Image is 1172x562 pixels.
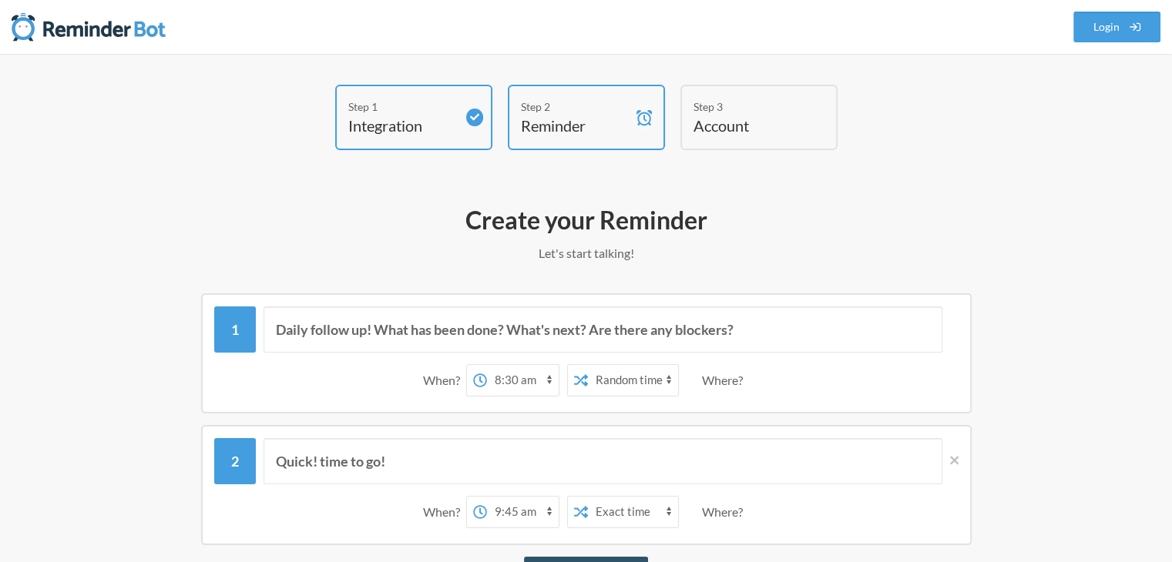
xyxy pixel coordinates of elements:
[693,99,801,115] div: Step 3
[264,438,942,484] input: Message
[139,204,1033,236] h2: Create your Reminder
[521,115,629,136] h4: Reminder
[348,115,456,136] h4: Integration
[702,364,749,396] div: Where?
[264,306,942,353] input: Message
[693,115,801,136] h4: Account
[348,99,456,115] div: Step 1
[702,496,749,528] div: Where?
[1073,12,1161,42] a: Login
[423,496,466,528] div: When?
[423,364,466,396] div: When?
[139,244,1033,263] p: Let's start talking!
[521,99,629,115] div: Step 2
[12,12,166,42] img: Reminder Bot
